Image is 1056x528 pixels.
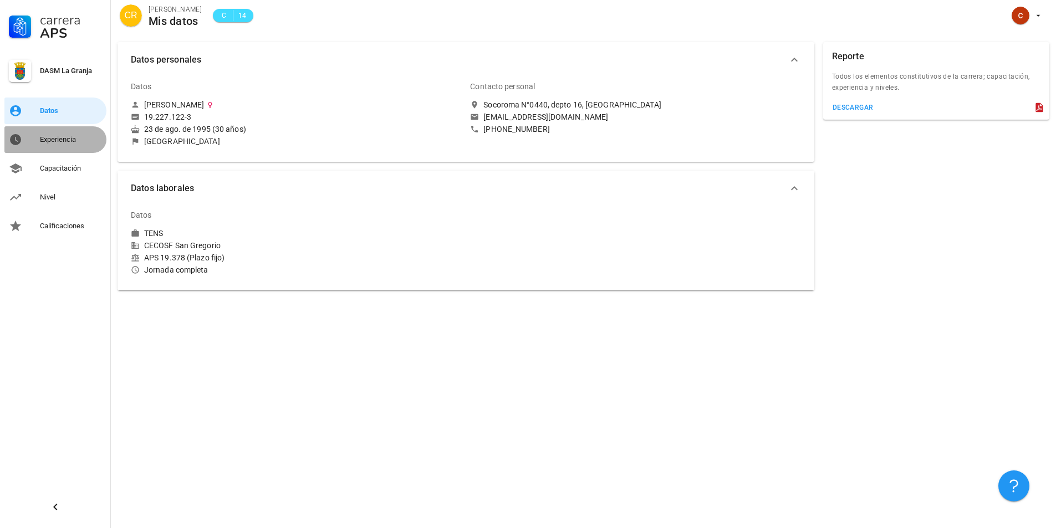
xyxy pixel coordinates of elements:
div: 23 de ago. de 1995 (30 años) [131,124,461,134]
a: Nivel [4,184,106,211]
div: Contacto personal [470,73,535,100]
div: [GEOGRAPHIC_DATA] [144,136,220,146]
div: Experiencia [40,135,102,144]
div: Mis datos [149,15,202,27]
a: Experiencia [4,126,106,153]
div: APS 19.378 (Plazo fijo) [131,253,461,263]
a: Calificaciones [4,213,106,239]
span: Datos personales [131,52,788,68]
div: [PERSON_NAME] [149,4,202,15]
div: [EMAIL_ADDRESS][DOMAIN_NAME] [483,112,608,122]
a: Datos [4,98,106,124]
div: [PHONE_NUMBER] [483,124,549,134]
span: 14 [238,10,247,21]
span: CR [124,4,137,27]
div: Calificaciones [40,222,102,230]
div: avatar [120,4,142,27]
div: avatar [1012,7,1029,24]
div: Jornada completa [131,265,461,275]
button: Datos personales [118,42,814,78]
div: TENS [144,228,163,238]
div: Capacitación [40,164,102,173]
div: APS [40,27,102,40]
div: Datos [40,106,102,115]
a: Socoroma N°0440, depto 16, [GEOGRAPHIC_DATA] [470,100,800,110]
div: Socoroma N°0440, depto 16, [GEOGRAPHIC_DATA] [483,100,661,110]
div: Datos [131,202,152,228]
button: descargar [828,100,878,115]
span: Datos laborales [131,181,788,196]
div: 19.227.122-3 [144,112,191,122]
div: Carrera [40,13,102,27]
div: Nivel [40,193,102,202]
div: Reporte [832,42,864,71]
div: DASM La Granja [40,66,102,75]
div: Datos [131,73,152,100]
span: C [220,10,228,21]
div: Todos los elementos constitutivos de la carrera; capacitación, experiencia y niveles. [823,71,1049,100]
div: descargar [832,104,874,111]
a: Capacitación [4,155,106,182]
div: [PERSON_NAME] [144,100,204,110]
div: CECOSF San Gregorio [131,240,461,250]
button: Datos laborales [118,171,814,206]
a: [PHONE_NUMBER] [470,124,800,134]
a: [EMAIL_ADDRESS][DOMAIN_NAME] [470,112,800,122]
